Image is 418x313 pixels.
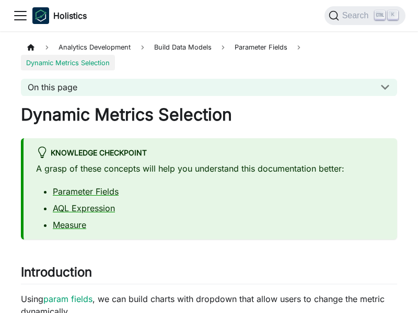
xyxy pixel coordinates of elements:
[21,79,397,96] button: On this page
[235,43,287,51] span: Parameter Fields
[388,10,398,20] kbd: K
[13,8,28,23] button: Toggle navigation bar
[36,162,385,175] p: A grasp of these concepts will help you understand this documentation better:
[21,40,397,70] nav: Breadcrumbs
[21,264,397,284] h2: Introduction
[324,6,405,25] button: Search (Ctrl+K)
[36,147,385,160] div: knowledge checkpoint
[149,40,217,55] span: Build Data Models
[53,40,136,55] span: Analytics Development
[32,7,49,24] img: Holistics
[339,11,375,20] span: Search
[21,104,397,125] h1: Dynamic Metrics Selection
[32,7,87,24] a: HolisticsHolistics
[53,203,115,213] a: AQL Expression
[53,186,119,197] a: Parameter Fields
[43,294,92,304] a: param fields
[53,220,86,230] a: Measure
[229,40,293,55] a: Parameter Fields
[21,55,115,70] span: Dynamic Metrics Selection
[21,40,41,55] a: Home page
[53,9,87,22] b: Holistics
